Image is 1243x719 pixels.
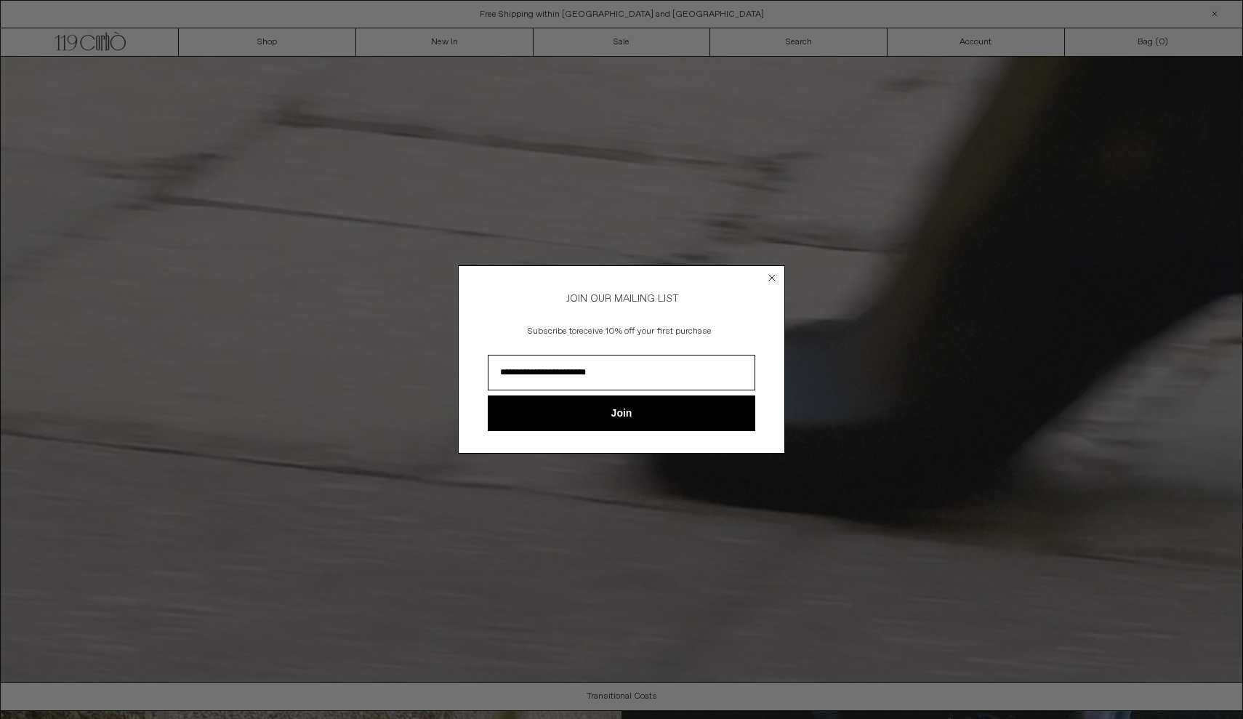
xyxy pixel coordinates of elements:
[765,270,779,285] button: Close dialog
[564,292,679,305] span: JOIN OUR MAILING LIST
[488,355,755,390] input: Email
[528,326,576,337] span: Subscribe to
[488,395,755,431] button: Join
[576,326,712,337] span: receive 10% off your first purchase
